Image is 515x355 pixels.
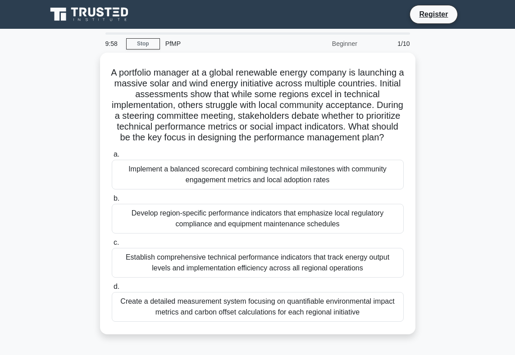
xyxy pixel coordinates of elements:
div: PfMP [160,35,284,53]
span: a. [114,150,119,158]
span: d. [114,283,119,290]
div: 1/10 [363,35,415,53]
span: c. [114,238,119,246]
h5: A portfolio manager at a global renewable energy company is launching a massive solar and wind en... [111,67,405,144]
div: Establish comprehensive technical performance indicators that track energy output levels and impl... [112,248,404,278]
span: b. [114,194,119,202]
div: Beginner [284,35,363,53]
div: Develop region-specific performance indicators that emphasize local regulatory compliance and equ... [112,204,404,234]
a: Register [414,9,453,20]
div: Implement a balanced scorecard combining technical milestones with community engagement metrics a... [112,160,404,189]
a: Stop [126,38,160,49]
div: 9:58 [100,35,126,53]
div: Create a detailed measurement system focusing on quantifiable environmental impact metrics and ca... [112,292,404,322]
